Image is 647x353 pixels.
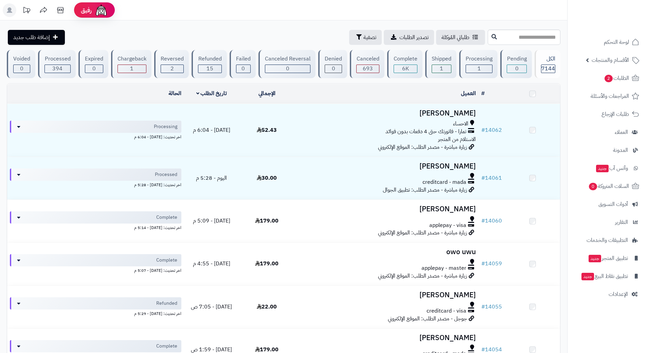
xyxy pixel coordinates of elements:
[10,181,181,188] div: اخر تحديث: [DATE] - 5:28 م
[609,289,628,299] span: الإعدادات
[325,65,342,73] div: 0
[325,55,342,63] div: Denied
[118,65,146,73] div: 1
[190,50,228,78] a: Refunded 15
[156,257,177,264] span: Complete
[581,271,628,281] span: تطبيق نقاط البيع
[378,272,467,280] span: زيارة مباشرة - مصدر الطلب: الموقع الإلكتروني
[596,165,609,172] span: جديد
[466,65,492,73] div: 1
[605,75,613,82] span: 2
[572,70,643,86] a: الطلبات2
[572,214,643,230] a: التقارير
[589,255,601,262] span: جديد
[363,33,376,41] span: تصفية
[317,50,348,78] a: Denied 0
[378,229,467,237] span: زيارة مباشرة - مصدر الطلب: الموقع الإلكتروني
[161,65,183,73] div: 2
[206,65,213,73] span: 15
[481,260,485,268] span: #
[572,286,643,302] a: الإعدادات
[466,55,492,63] div: Processing
[14,65,30,73] div: 0
[110,50,153,78] a: Chargeback 1
[385,128,466,136] span: تمارا - فاتورتك حتى 4 دفعات بدون فوائد
[85,65,103,73] div: 0
[615,127,628,137] span: العملاء
[92,65,96,73] span: 0
[478,65,481,73] span: 1
[591,91,629,101] span: المراجعات والأسئلة
[348,50,385,78] a: Canceled 693
[170,65,174,73] span: 2
[161,55,184,63] div: Reversed
[588,181,629,191] span: السلات المتروكة
[94,3,108,17] img: ai-face.png
[399,33,429,41] span: تصدير الطلبات
[258,89,275,98] a: الإجمالي
[601,109,629,119] span: طلبات الإرجاع
[615,217,628,227] span: التقارير
[52,65,62,73] span: 394
[481,126,502,134] a: #14062
[572,88,643,104] a: المراجعات والأسئلة
[541,55,555,63] div: الكل
[572,268,643,284] a: تطبيق نقاط البيعجديد
[604,73,629,83] span: الطلبات
[595,163,628,173] span: وآتس آب
[265,65,310,73] div: 0
[432,65,451,73] div: 1
[440,65,443,73] span: 1
[153,50,190,78] a: Reversed 2
[198,55,221,63] div: Refunded
[332,65,335,73] span: 0
[196,174,227,182] span: اليوم - 5:28 م
[572,250,643,266] a: تطبيق المتجرجديد
[507,55,526,63] div: Pending
[236,55,251,63] div: Failed
[442,33,469,41] span: طلباتي المُوكلة
[515,65,519,73] span: 0
[255,217,278,225] span: 179.00
[193,217,230,225] span: [DATE] - 5:09 م
[481,174,485,182] span: #
[130,65,133,73] span: 1
[257,126,277,134] span: 52.43
[481,260,502,268] a: #14059
[156,343,177,350] span: Complete
[378,143,467,151] span: زيارة مباشرة - مصدر الطلب: الموقع الإلكتروني
[191,303,232,311] span: [DATE] - 7:05 ص
[156,214,177,221] span: Complete
[297,334,476,342] h3: [PERSON_NAME]
[357,65,379,73] div: 693
[424,50,458,78] a: Shipped 1
[507,65,526,73] div: 0
[13,55,30,63] div: Voided
[44,55,70,63] div: Processed
[458,50,499,78] a: Processing 1
[257,174,277,182] span: 30.00
[572,124,643,140] a: العملاء
[10,310,181,317] div: اخر تحديث: [DATE] - 5:29 م
[481,217,502,225] a: #14060
[481,303,502,311] a: #14055
[481,126,485,134] span: #
[453,120,468,128] span: الاحساء
[118,55,146,63] div: Chargeback
[265,55,310,63] div: Canceled Reversal
[589,183,597,190] span: 0
[572,232,643,248] a: التطبيقات والخدمات
[461,89,476,98] a: العميل
[572,142,643,158] a: المدونة
[18,3,35,19] a: تحديثات المنصة
[383,186,467,194] span: زيارة مباشرة - مصدر الطلب: تطبيق الجوال
[481,217,485,225] span: #
[429,222,466,229] span: applepay - visa
[297,109,476,117] h3: [PERSON_NAME]
[499,50,533,78] a: Pending 0
[356,55,379,63] div: Canceled
[572,106,643,122] a: طلبات الإرجاع
[427,307,466,315] span: creditcard - visa
[386,50,424,78] a: Complete 6K
[155,171,177,178] span: Processed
